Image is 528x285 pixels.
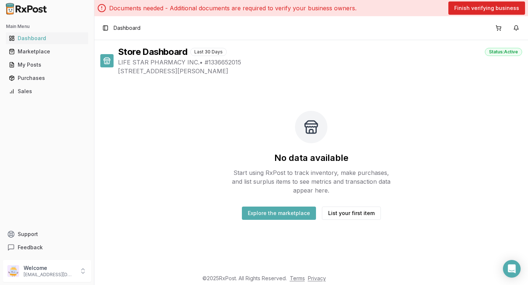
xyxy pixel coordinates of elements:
span: Dashboard [114,24,140,32]
button: Feedback [3,241,91,254]
a: Dashboard [6,32,88,45]
div: Marketplace [9,48,85,55]
a: Marketplace [6,45,88,58]
p: Documents needed - Additional documents are required to verify your business owners. [109,4,357,13]
button: My Posts [3,59,91,71]
p: Start using RxPost to track inventory, make purchases, and list surplus items to see metrics and ... [229,168,394,195]
div: Sales [9,88,85,95]
a: Privacy [308,275,326,281]
button: Marketplace [3,46,91,57]
img: User avatar [7,265,19,277]
a: Purchases [6,71,88,85]
div: Status: Active [485,48,522,56]
span: LIFE STAR PHARMACY INC. • # 1336652015 [118,58,522,67]
p: Welcome [24,264,75,272]
a: Sales [6,85,88,98]
div: Purchases [9,74,85,82]
h2: No data available [274,152,348,164]
nav: breadcrumb [114,24,140,32]
a: My Posts [6,58,88,71]
img: RxPost Logo [3,3,50,15]
button: Purchases [3,72,91,84]
button: Sales [3,85,91,97]
button: List your first item [322,207,381,220]
a: Terms [290,275,305,281]
button: Dashboard [3,32,91,44]
p: [EMAIL_ADDRESS][DOMAIN_NAME] [24,272,75,278]
button: Finish verifying business [448,1,525,15]
button: Explore the marketplace [242,207,316,220]
div: Open Intercom Messenger [503,260,521,278]
div: Dashboard [9,35,85,42]
span: [STREET_ADDRESS][PERSON_NAME] [118,67,522,75]
div: My Posts [9,61,85,68]
div: Last 30 Days [190,48,227,56]
span: Feedback [18,244,43,251]
button: Support [3,228,91,241]
h2: Main Menu [6,24,88,29]
h1: Store Dashboard [118,46,187,58]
